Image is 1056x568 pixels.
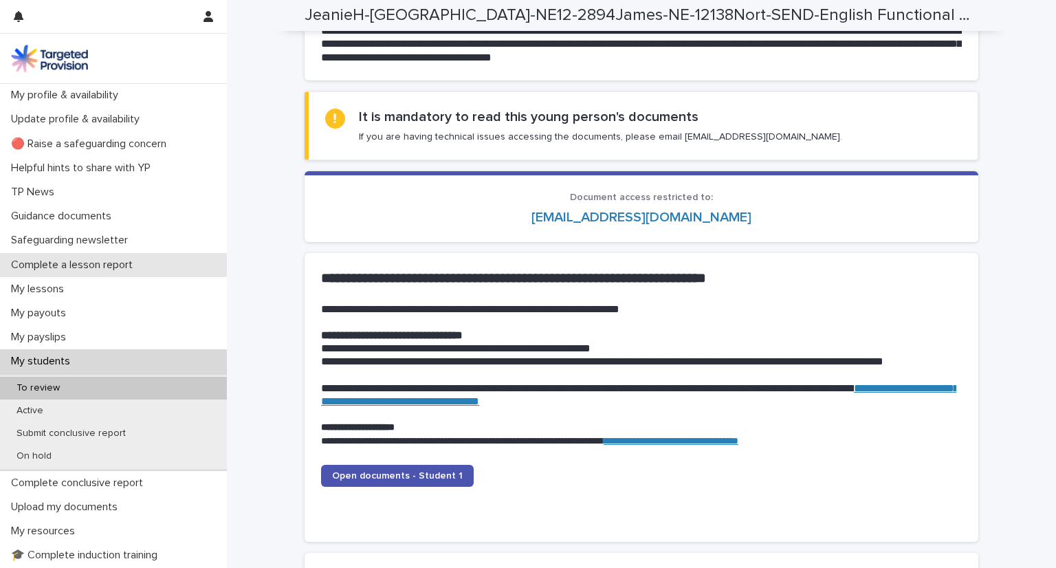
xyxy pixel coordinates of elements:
p: 🔴 Raise a safeguarding concern [5,138,177,151]
p: Complete a lesson report [5,259,144,272]
p: Complete conclusive report [5,477,154,490]
span: Open documents - Student 1 [332,471,463,481]
img: M5nRWzHhSzIhMunXDL62 [11,45,88,72]
p: 🎓 Complete induction training [5,549,168,562]
span: Document access restricted to: [570,193,713,202]
p: To review [5,382,71,394]
a: Open documents - Student 1 [321,465,474,487]
a: [EMAIL_ADDRESS][DOMAIN_NAME] [531,210,751,224]
p: Helpful hints to share with YP [5,162,162,175]
p: My resources [5,525,86,538]
p: Upload my documents [5,501,129,514]
p: TP News [5,186,65,199]
p: Guidance documents [5,210,122,223]
p: My profile & availability [5,89,129,102]
p: Update profile & availability [5,113,151,126]
p: My lessons [5,283,75,296]
p: Safeguarding newsletter [5,234,139,247]
p: My payouts [5,307,77,320]
h2: It is mandatory to read this young person's documents [359,109,698,125]
p: My payslips [5,331,77,344]
p: If you are having technical issues accessing the documents, please email [EMAIL_ADDRESS][DOMAIN_N... [359,131,842,143]
p: On hold [5,450,63,462]
p: My students [5,355,81,368]
h2: JeanieH-TYNE-NE12-2894James-NE-12138Nort-SEND-English Functional Skills Maths Functional Skills M... [305,6,973,25]
p: Submit conclusive report [5,428,137,439]
p: Active [5,405,54,417]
